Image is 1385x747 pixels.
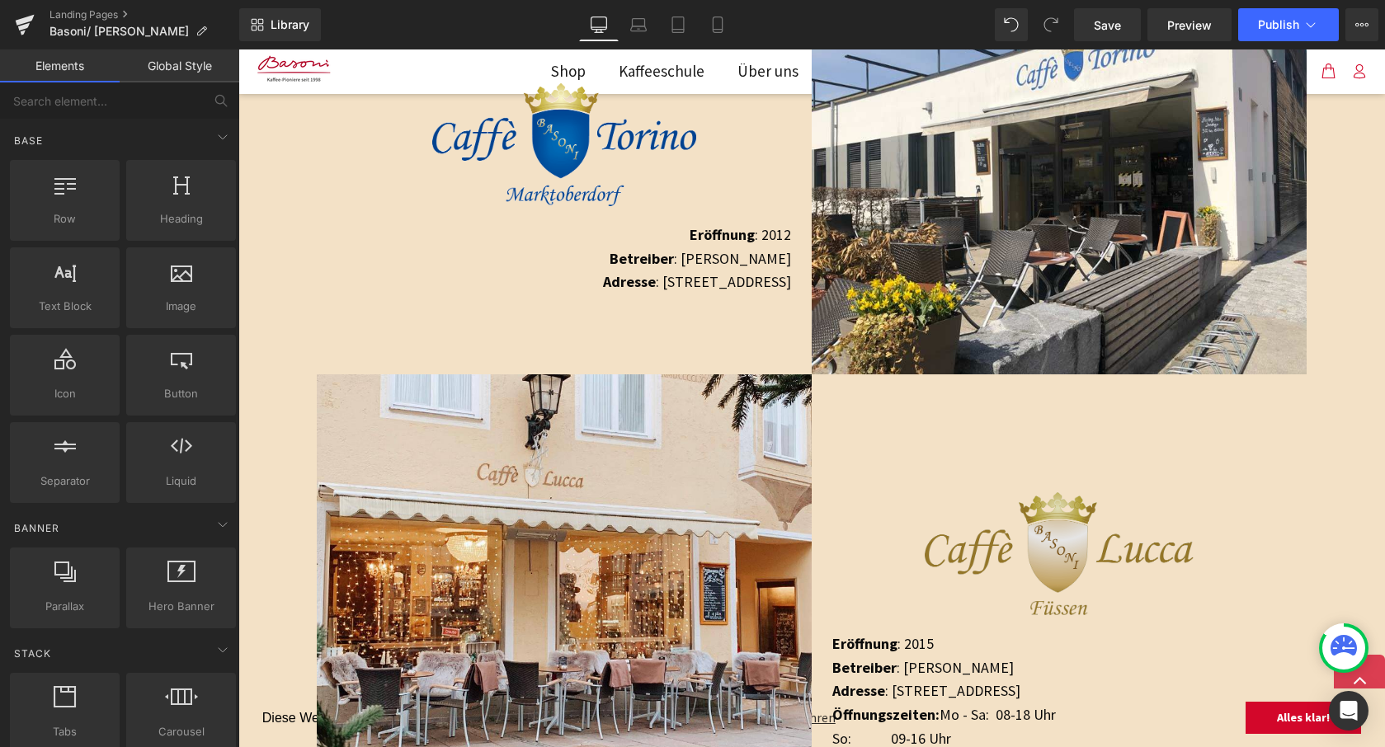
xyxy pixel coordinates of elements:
span: Text Block [15,298,115,315]
span: : [PERSON_NAME] [658,608,775,627]
a: Mobile [698,8,737,41]
span: Publish [1258,18,1299,31]
span: Stack [12,646,53,661]
button: Undo [995,8,1028,41]
span: Preview [1167,16,1212,34]
a: Laptop [619,8,658,41]
button: More [1345,8,1378,41]
span: : [STREET_ADDRESS] [647,632,782,651]
span: So: 09-16 Uhr [594,679,713,698]
strong: Eröffnung [451,176,516,195]
span: Image [131,298,231,315]
span: Carousel [131,723,231,740]
strong: Adresse [594,632,647,651]
span: Mo - Sa: 08-18 Uhr [594,655,817,674]
span: Row [15,210,115,228]
strong: Öffnungszeiten: [594,655,701,674]
span: Liquid [131,472,231,490]
span: Parallax [15,598,115,615]
a: Global Style [120,49,239,82]
span: Save [1094,16,1121,34]
span: Base [12,133,45,148]
strong: Betreiber [594,608,658,627]
a: New Library [239,8,321,41]
a: Preview [1147,8,1232,41]
button: Redo [1034,8,1067,41]
span: Button [131,385,231,402]
span: Hero Banner [131,598,231,615]
p: : 2012 [99,174,553,222]
div: Open Intercom Messenger [1329,691,1369,731]
span: : [STREET_ADDRESS] [417,223,553,242]
button: Publish [1238,8,1339,41]
a: Desktop [579,8,619,41]
p: : 2015 [594,583,1068,631]
strong: Adresse [365,223,417,242]
span: Heading [131,210,231,228]
span: Icon [15,385,115,402]
a: Tablet [658,8,698,41]
strong: Betreiber [371,200,436,218]
span: Basoni/ [PERSON_NAME] [49,25,189,38]
span: Library [271,17,309,32]
span: Tabs [15,723,115,740]
span: : [PERSON_NAME] [436,200,553,218]
span: Separator [15,472,115,490]
strong: Eröffnung [594,585,659,604]
span: Banner [12,520,61,536]
a: Landing Pages [49,8,239,21]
